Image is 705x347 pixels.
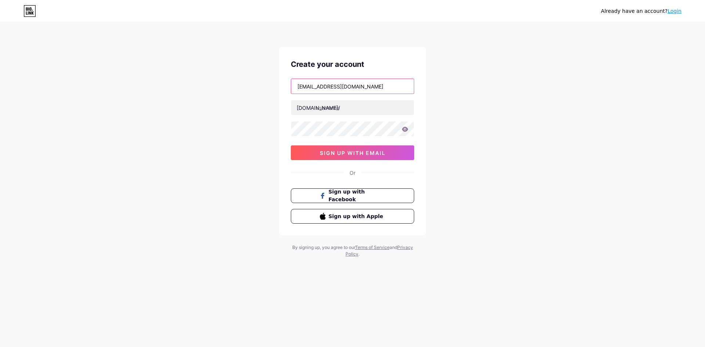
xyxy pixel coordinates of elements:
div: Already have an account? [601,7,681,15]
div: By signing up, you agree to our and . [290,244,415,257]
span: Sign up with Apple [329,213,386,220]
a: Terms of Service [355,245,390,250]
span: Sign up with Facebook [329,188,386,203]
input: username [291,100,414,115]
button: sign up with email [291,145,414,160]
a: Login [668,8,681,14]
span: sign up with email [320,150,386,156]
div: Or [350,169,355,177]
div: [DOMAIN_NAME]/ [297,104,340,112]
button: Sign up with Facebook [291,188,414,203]
div: Create your account [291,59,414,70]
input: Email [291,79,414,94]
button: Sign up with Apple [291,209,414,224]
